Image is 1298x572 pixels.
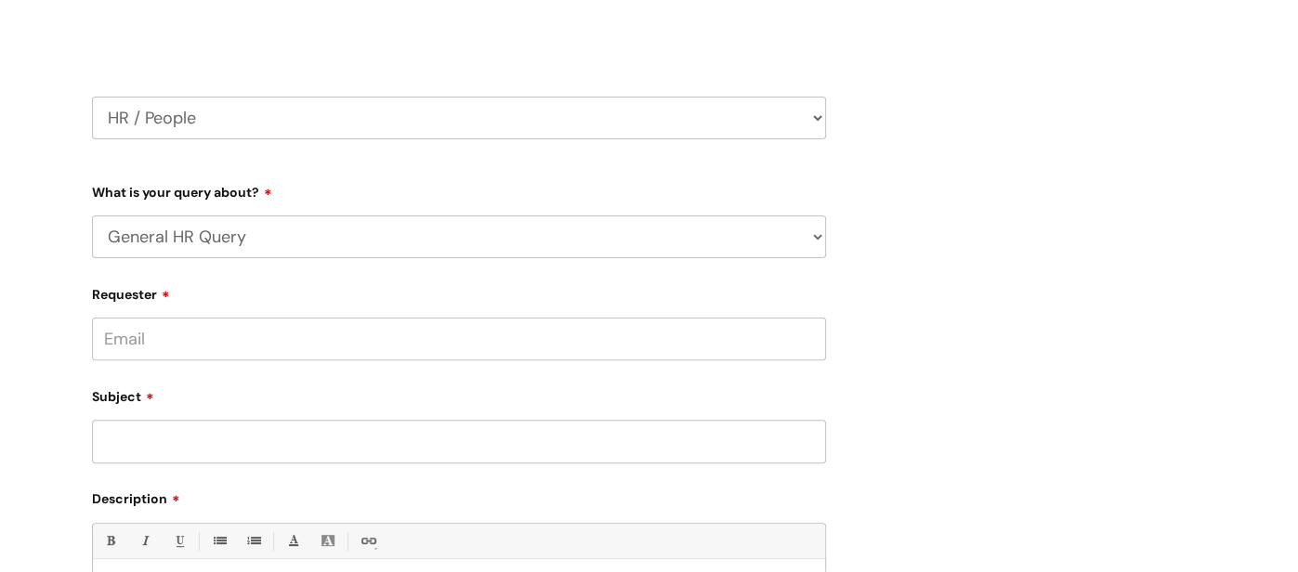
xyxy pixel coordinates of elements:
[92,280,826,303] label: Requester
[92,2,826,36] h2: Select issue type
[92,383,826,405] label: Subject
[92,318,826,360] input: Email
[167,529,190,552] a: Underline(Ctrl-U)
[92,485,826,507] label: Description
[316,529,339,552] a: Back Color
[207,529,230,552] a: • Unordered List (Ctrl-Shift-7)
[92,178,826,201] label: What is your query about?
[133,529,156,552] a: Italic (Ctrl-I)
[282,529,305,552] a: Font Color
[356,529,379,552] a: Link
[242,529,265,552] a: 1. Ordered List (Ctrl-Shift-8)
[98,529,122,552] a: Bold (Ctrl-B)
